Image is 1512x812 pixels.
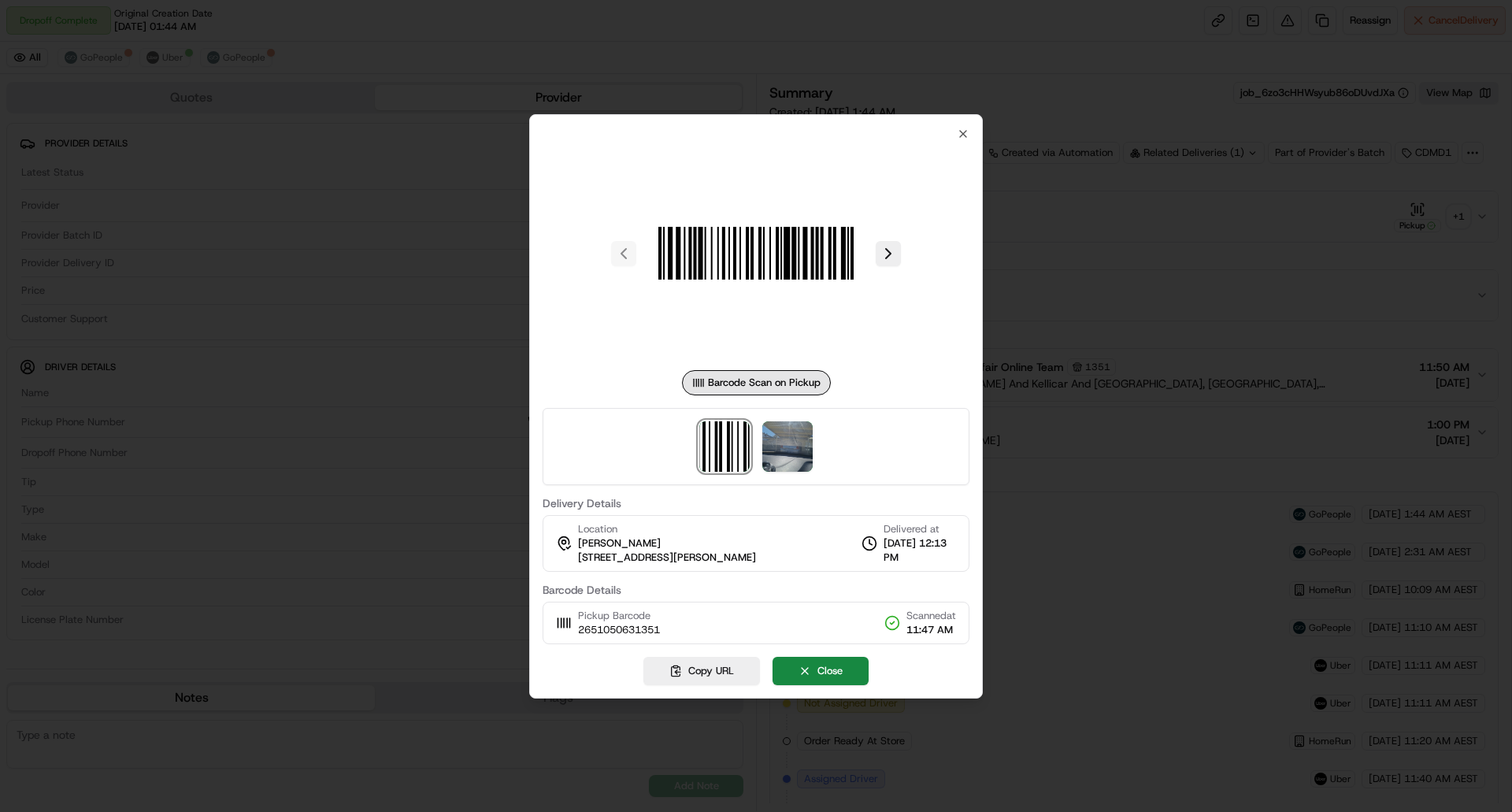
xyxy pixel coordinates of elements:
[699,421,750,472] img: barcode_scan_on_pickup image
[762,421,813,472] img: photo_proof_of_delivery image
[578,536,661,551] span: [PERSON_NAME]
[884,522,956,536] span: Delivered at
[543,498,969,509] label: Delivery Details
[543,584,969,595] label: Barcode Details
[682,370,831,395] div: Barcode Scan on Pickup
[578,623,660,637] span: 2651050631351
[773,657,869,685] button: Close
[578,522,617,536] span: Location
[643,140,869,367] img: barcode_scan_on_pickup image
[906,623,956,637] span: 11:47 AM
[643,657,760,685] button: Copy URL
[578,609,660,623] span: Pickup Barcode
[906,609,956,623] span: Scanned at
[884,536,956,565] span: [DATE] 12:13 PM
[578,551,756,565] span: [STREET_ADDRESS][PERSON_NAME]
